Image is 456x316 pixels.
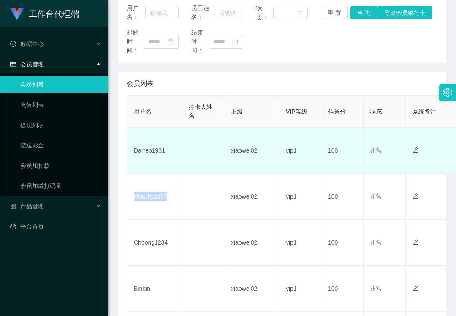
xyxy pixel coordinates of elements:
td: vip1 [279,266,321,312]
span: 产品管理 [10,203,44,210]
span: VIP等级 [286,108,307,115]
button: 查 询 [350,6,377,19]
i: 图标: calendar [232,39,238,45]
span: 用户名： [127,4,145,22]
i: 图标: edit [413,239,418,245]
button: 导出会员银行卡 [377,6,432,19]
td: 100 [321,220,364,266]
span: 会员管理 [10,61,44,68]
a: 会员列表 [20,76,101,93]
i: 图标: down [298,10,303,16]
input: 请输入 [145,6,178,19]
span: 起始时间： [127,28,144,55]
a: 会员加减打码量 [20,177,101,194]
span: 用户名 [134,108,152,115]
span: 员工姓名： [191,4,214,22]
a: 提现列表 [20,117,101,133]
td: xiaowei02 [224,266,279,312]
td: Darreb1931 [127,128,182,174]
i: 图标: table [10,61,16,67]
td: xiaowei02 [224,128,279,174]
td: Choong1234 [127,220,182,266]
i: 图标: appstore-o [10,203,16,209]
a: 充值列表 [20,96,101,113]
span: 持卡人姓名 [189,104,212,119]
span: 正常 [370,285,382,292]
td: vip1 [279,220,321,266]
i: 图标: edit [413,193,418,199]
input: 请输入 [214,6,243,19]
i: 图标: check-circle-o [10,41,16,47]
td: khawhy1997 [127,174,182,220]
span: 数据中心 [10,41,44,47]
span: 状态 [370,108,382,115]
span: 正常 [370,239,382,246]
span: 系统备注 [413,108,436,115]
td: Binbin [127,266,182,312]
a: 工作台代理端 [10,10,79,17]
span: 状态： [256,4,273,22]
a: 图标: dashboard平台首页 [10,218,101,235]
a: 会员加扣款 [20,157,101,174]
td: xiaowei02 [224,174,279,220]
button: 重 置 [321,6,348,19]
i: 图标: edit [413,285,418,291]
td: vip1 [279,174,321,220]
a: 赠送彩金 [20,137,101,154]
img: logo.9652507e.png [10,8,24,20]
span: 上级 [231,108,243,115]
h1: 工作台代理端 [29,0,79,27]
span: 会员列表 [127,79,154,89]
td: 100 [321,128,364,174]
span: 正常 [370,147,382,154]
td: vip1 [279,128,321,174]
span: 结束时间： [191,28,208,55]
td: 100 [321,174,364,220]
i: 图标: setting [443,88,452,97]
td: xiaowei02 [224,220,279,266]
i: 图标: calendar [168,39,174,45]
span: 正常 [370,193,382,200]
td: 100 [321,266,364,312]
i: 图标: edit [413,147,418,153]
span: 信誉分 [328,108,346,115]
